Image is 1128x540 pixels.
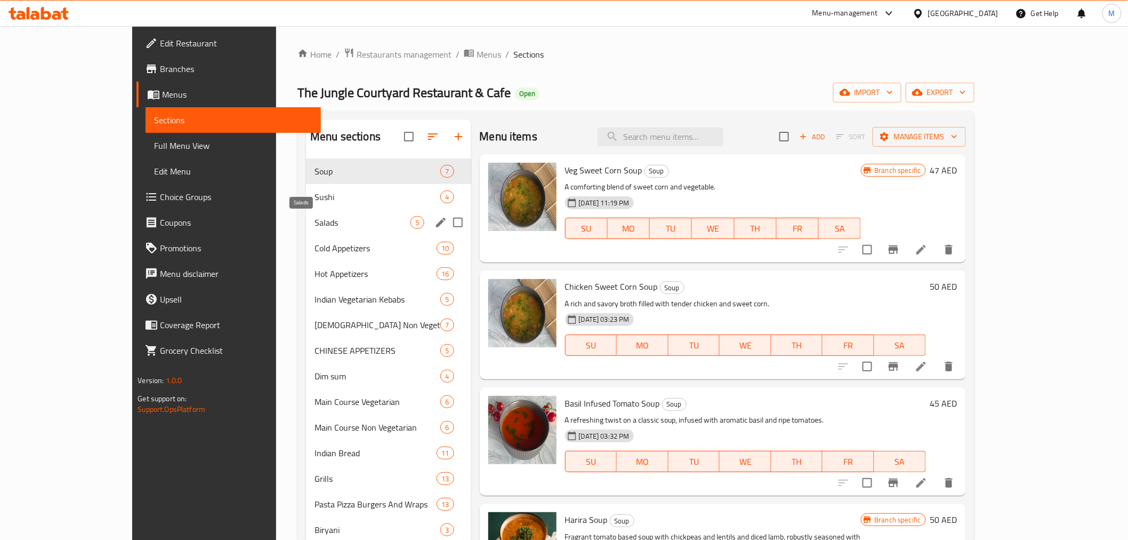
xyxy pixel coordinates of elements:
[881,470,906,496] button: Branch-specific-item
[930,512,957,527] h6: 50 AED
[881,354,906,379] button: Branch-specific-item
[437,242,454,255] div: items
[812,7,878,20] div: Menu-management
[440,293,454,306] div: items
[306,184,471,210] div: Sushi4
[297,81,511,105] span: The Jungle Courtyard Restaurant & Cafe
[612,221,646,236] span: MO
[315,293,440,306] span: Indian Vegetarian Kebabs
[617,451,668,472] button: MO
[650,218,692,239] button: TU
[668,451,720,472] button: TU
[660,282,684,294] span: Soup
[306,312,471,338] div: [DEMOGRAPHIC_DATA] Non Vegetarian Kebabs7
[411,218,423,228] span: 5
[833,83,901,102] button: import
[440,344,454,357] div: items
[440,370,454,383] div: items
[160,293,312,306] span: Upsell
[437,474,453,484] span: 13
[437,243,453,253] span: 10
[735,218,777,239] button: TH
[437,448,453,458] span: 11
[136,56,320,82] a: Branches
[915,360,928,373] a: Edit menu item
[598,128,723,146] input: search
[336,48,340,61] li: /
[306,415,471,440] div: Main Course Non Vegetarian6
[827,454,870,470] span: FR
[739,221,772,236] span: TH
[315,523,440,536] div: Biryani
[565,335,617,356] button: SU
[565,279,658,295] span: Chicken Sweet Corn Soup
[315,319,440,331] span: [DEMOGRAPHIC_DATA] Non Vegetarian Kebabs
[146,107,320,133] a: Sections
[663,398,686,410] span: Soup
[936,354,962,379] button: delete
[565,162,642,178] span: Veg Sweet Corn Soup
[154,139,312,152] span: Full Menu View
[505,48,509,61] li: /
[315,421,440,434] span: Main Course Non Vegetarian
[488,396,557,464] img: Basil Infused Tomato Soup
[315,498,437,511] span: Pasta Pizza Burgers And Wraps
[827,338,870,353] span: FR
[306,363,471,389] div: Dim sum4
[433,215,449,231] button: edit
[621,338,664,353] span: MO
[441,295,453,305] span: 5
[515,89,539,98] span: Open
[160,62,312,75] span: Branches
[610,514,634,527] div: Soup
[306,287,471,312] div: Indian Vegetarian Kebabs5
[645,165,668,177] span: Soup
[879,338,922,353] span: SA
[160,37,312,50] span: Edit Restaurant
[930,396,957,411] h6: 45 AED
[915,243,928,256] a: Edit menu item
[870,515,925,525] span: Branch specific
[440,165,454,178] div: items
[315,190,440,203] div: Sushi
[644,165,669,178] div: Soup
[437,269,453,279] span: 16
[696,221,730,236] span: WE
[154,114,312,126] span: Sections
[160,267,312,280] span: Menu disclaimer
[776,338,819,353] span: TH
[138,374,164,387] span: Version:
[306,491,471,517] div: Pasta Pizza Burgers And Wraps13
[441,166,453,177] span: 7
[570,221,603,236] span: SU
[874,335,926,356] button: SA
[488,279,557,347] img: Chicken Sweet Corn Soup
[440,319,454,331] div: items
[160,242,312,255] span: Promotions
[440,395,454,408] div: items
[575,198,634,208] span: [DATE] 11:19 PM
[306,466,471,491] div: Grills13
[621,454,664,470] span: MO
[154,165,312,178] span: Edit Menu
[160,216,312,229] span: Coupons
[441,346,453,356] span: 5
[776,454,819,470] span: TH
[306,158,471,184] div: Soup7
[668,335,720,356] button: TU
[480,129,538,145] h2: Menu items
[928,7,998,19] div: [GEOGRAPHIC_DATA]
[306,338,471,363] div: CHINESE APPETIZERS5
[315,447,437,459] span: Indian Bread
[315,395,440,408] div: Main Course Vegetarian
[906,83,974,102] button: export
[771,451,823,472] button: TH
[936,237,962,263] button: delete
[166,374,182,387] span: 1.0.0
[136,184,320,210] a: Choice Groups
[315,242,437,255] div: Cold Appetizers
[315,472,437,485] span: Grills
[914,86,966,99] span: export
[874,451,926,472] button: SA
